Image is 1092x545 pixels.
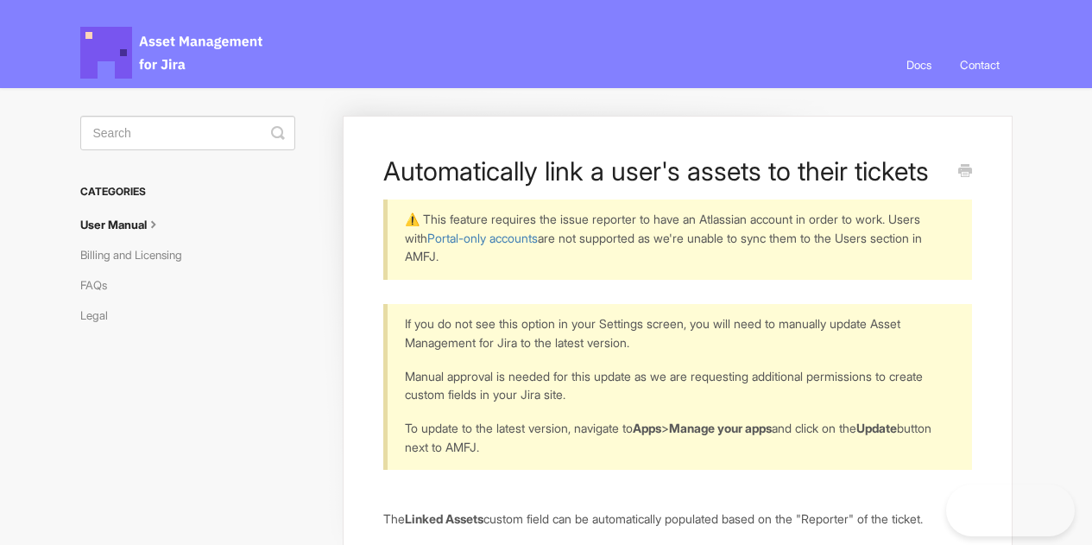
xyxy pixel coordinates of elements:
p: If you do not see this option in your Settings screen, you will need to manually update Asset Man... [405,314,950,352]
b: Linked Assets [405,511,483,526]
h3: Categories [80,176,295,207]
span: Asset Management for Jira Docs [80,27,265,79]
p: Manual approval is needed for this update as we are requesting additional permissions to create c... [405,367,950,404]
a: Legal [80,301,121,329]
a: Billing and Licensing [80,241,195,269]
iframe: Toggle Customer Support [946,485,1075,536]
p: To update to the latest version, navigate to > and click on the button next to AMFJ. [405,419,950,456]
p: ⚠️ This feature requires the issue reporter to have an Atlassian account in order to work. Users ... [405,210,950,266]
b: Update [856,421,897,435]
a: Contact [947,41,1013,88]
a: Docs [893,41,944,88]
a: User Manual [80,211,175,238]
a: Print this Article [958,162,972,181]
h1: Automatically link a user's assets to their tickets [383,155,945,187]
a: Portal-only accounts [427,231,538,245]
input: Search [80,116,295,150]
b: Apps [633,421,661,435]
b: Manage your apps [669,421,772,435]
a: FAQs [80,271,120,299]
p: The custom field can be automatically populated based on the "Reporter" of the ticket. [383,510,971,529]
